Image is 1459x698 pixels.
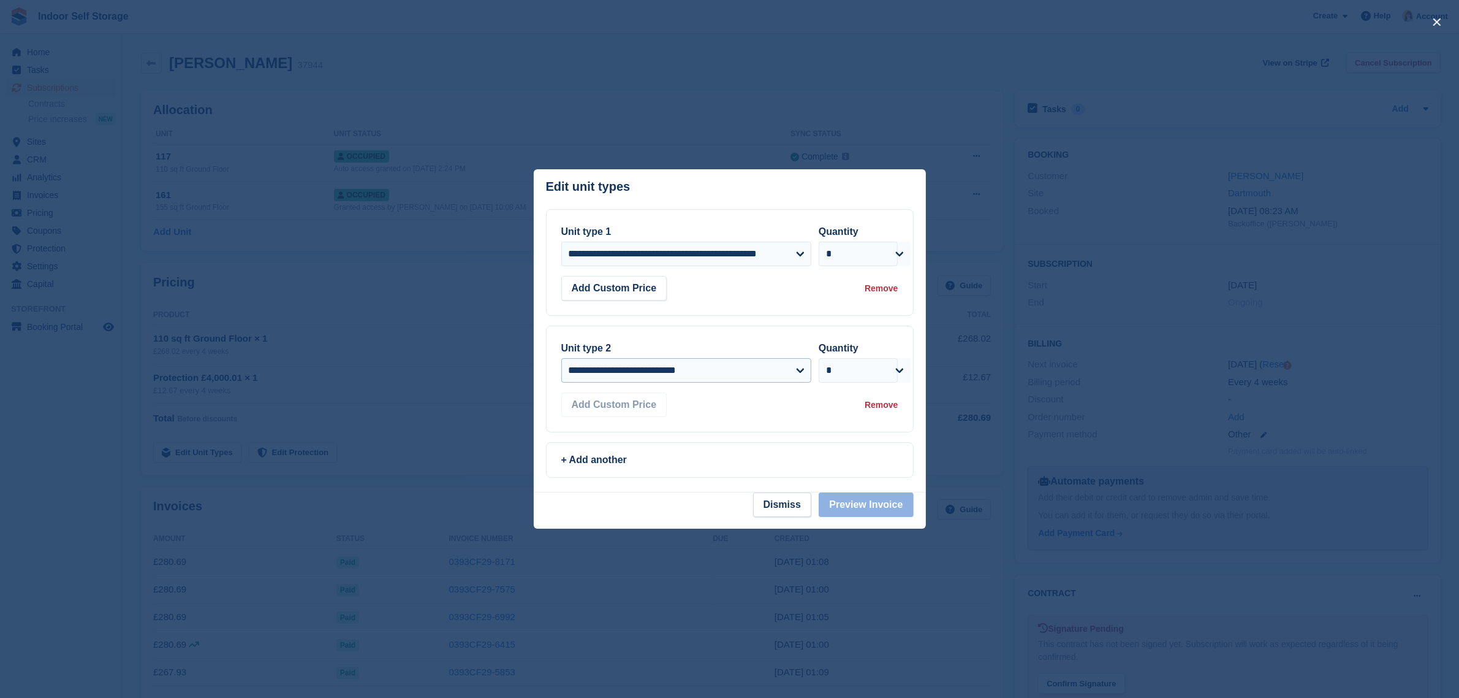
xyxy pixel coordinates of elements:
label: Unit type 1 [561,226,612,237]
button: close [1427,12,1447,32]
button: Add Custom Price [561,393,667,417]
div: + Add another [561,453,898,467]
label: Quantity [819,226,858,237]
button: Add Custom Price [561,276,667,301]
div: Remove [865,282,898,295]
label: Unit type 2 [561,343,612,353]
div: Remove [865,399,898,412]
button: Dismiss [753,493,811,517]
a: + Add another [546,442,914,478]
p: Edit unit types [546,180,631,194]
button: Preview Invoice [819,493,913,517]
label: Quantity [819,343,858,353]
